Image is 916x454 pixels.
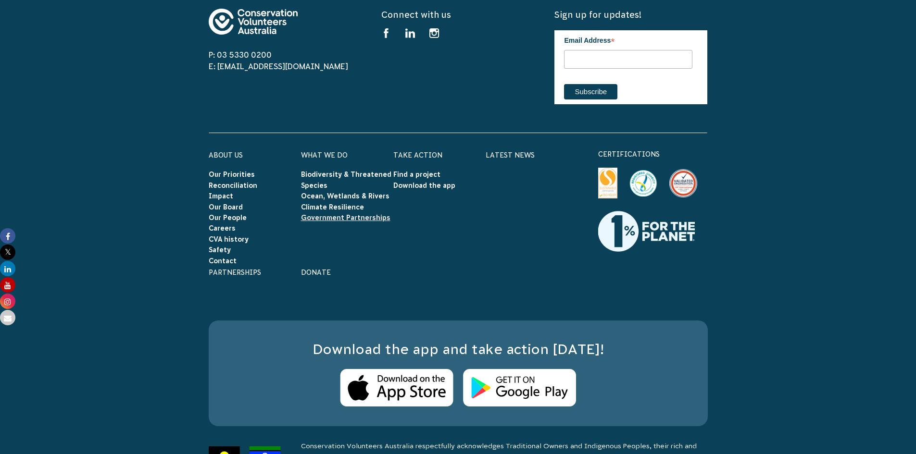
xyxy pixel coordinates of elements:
img: Android Store Logo [463,369,576,407]
a: Ocean, Wetlands & Rivers [301,192,389,200]
a: Government Partnerships [301,214,390,221]
img: logo-footer.svg [209,9,298,35]
h5: Sign up for updates! [554,9,707,21]
a: Our People [209,214,247,221]
a: E: [EMAIL_ADDRESS][DOMAIN_NAME] [209,62,348,71]
a: Reconciliation [209,182,257,189]
a: Impact [209,192,233,200]
a: What We Do [301,151,348,159]
a: CVA history [209,235,249,243]
h3: Download the app and take action [DATE]! [228,340,689,359]
a: Contact [209,257,237,265]
a: Donate [301,269,331,276]
p: certifications [598,148,708,160]
label: Email Address [564,30,692,49]
a: Download the app [393,182,455,189]
a: Safety [209,246,231,254]
a: Find a project [393,171,440,178]
img: Apple Store Logo [340,369,453,407]
a: Latest News [486,151,535,159]
a: About Us [209,151,243,159]
a: Partnerships [209,269,261,276]
h5: Connect with us [381,9,534,21]
a: Biodiversity & Threatened Species [301,171,391,189]
a: Our Priorities [209,171,255,178]
a: Take Action [393,151,442,159]
a: Careers [209,224,236,232]
a: Climate Resilience [301,203,364,211]
a: P: 03 5330 0200 [209,50,272,59]
a: Our Board [209,203,243,211]
input: Subscribe [564,84,617,99]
